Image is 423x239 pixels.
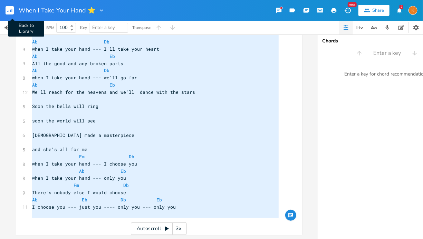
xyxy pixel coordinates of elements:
[46,26,54,30] div: BPM
[408,2,417,18] button: K
[32,161,137,167] span: when I take your hand --- I choose you
[109,82,115,88] span: Eb
[32,53,38,59] span: Ab
[358,5,390,16] button: Share
[19,7,95,13] span: When I Take Your Hand ⭐
[400,5,403,9] div: 2
[32,74,137,81] span: when I take your hand --- we'll go far
[121,197,126,203] span: Db
[173,222,185,235] div: 3x
[74,182,79,188] span: Fm
[32,67,38,73] span: Ab
[32,189,126,196] span: There's nobody else I would choose
[32,132,134,138] span: [DEMOGRAPHIC_DATA] made a masterpiece
[131,222,187,235] div: Autoscroll
[32,89,195,95] span: We'll reach for the heavens and we'll dance with the stars
[32,46,159,52] span: when I take your hand --- I'll take your heart
[92,24,115,31] span: Enter a key
[348,2,357,7] div: New
[32,118,96,124] span: soon the world will see
[32,39,38,45] span: Ab
[32,146,87,152] span: and she's all for me
[80,26,87,30] div: Key
[79,168,85,174] span: Ab
[373,49,401,57] span: Enter a key
[372,7,384,13] div: Share
[32,175,126,181] span: when I take your hand --- only you
[79,153,85,160] span: Fm
[104,39,109,45] span: Db
[32,82,38,88] span: Ab
[341,4,355,17] button: New
[32,60,123,67] span: All the good and any broken parts
[132,26,151,30] div: Transpose
[129,153,134,160] span: Db
[32,103,98,109] span: Soon the bells will ring
[121,168,126,174] span: Eb
[408,6,417,15] div: kenleyknotes
[104,67,109,73] span: Db
[32,204,176,210] span: I choose you --- just you ---- only you --- only you
[109,53,115,59] span: Eb
[32,197,38,203] span: Ab
[123,182,129,188] span: Db
[156,197,162,203] span: Eb
[392,4,406,17] button: 2
[6,2,19,19] button: Back to Library
[82,197,87,203] span: Eb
